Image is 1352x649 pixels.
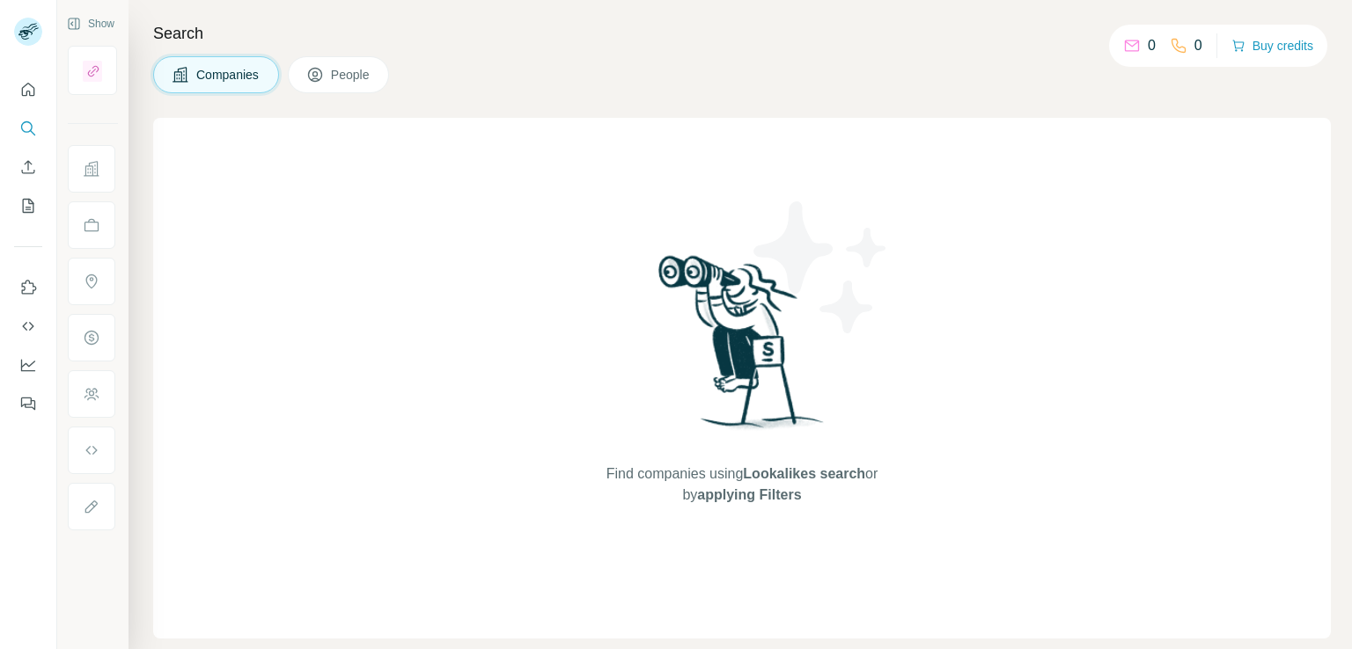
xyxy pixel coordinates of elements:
button: Feedback [14,388,42,419]
button: Search [14,113,42,144]
span: People [331,66,371,84]
button: Enrich CSV [14,151,42,183]
p: 0 [1194,35,1202,56]
button: Use Surfe API [14,310,42,342]
img: Surfe Illustration - Woman searching with binoculars [650,251,834,447]
button: Use Surfe on LinkedIn [14,272,42,303]
button: Show [55,11,127,37]
span: Companies [196,66,261,84]
p: 0 [1148,35,1156,56]
button: Dashboard [14,349,42,381]
span: Lookalikes search [743,466,865,481]
h4: Search [153,21,1331,46]
img: Surfe Illustration - Stars [742,188,900,346]
span: Find companies using or by [601,463,883,506]
span: applying Filters [697,487,801,502]
button: Buy credits [1231,33,1313,58]
button: Quick start [14,74,42,106]
button: My lists [14,190,42,222]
